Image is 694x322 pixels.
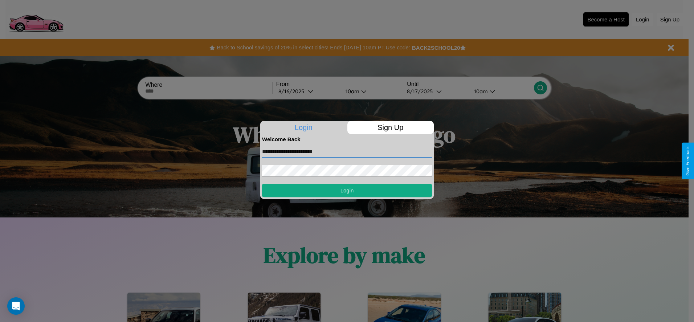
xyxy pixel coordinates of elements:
[262,136,432,142] h4: Welcome Back
[260,121,347,134] p: Login
[685,146,690,176] div: Give Feedback
[347,121,434,134] p: Sign Up
[7,297,25,315] div: Open Intercom Messenger
[262,184,432,197] button: Login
